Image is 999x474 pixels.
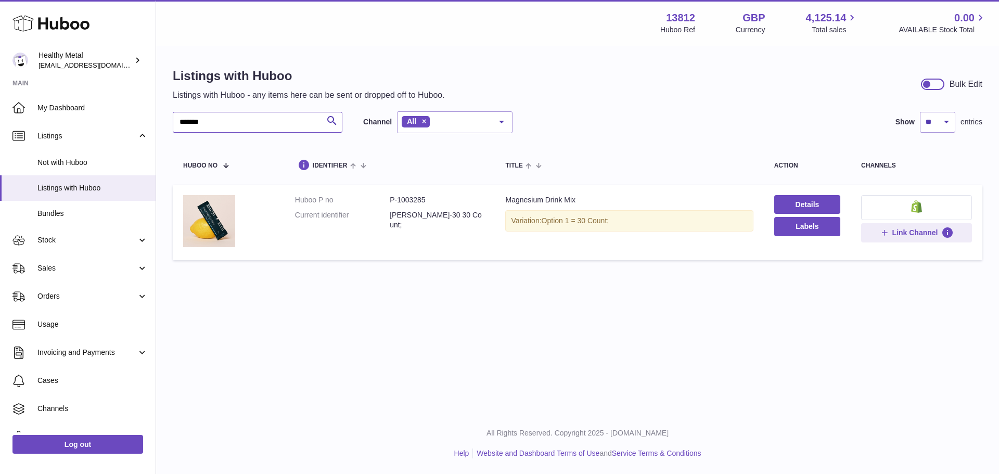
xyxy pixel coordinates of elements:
div: channels [861,162,972,169]
span: My Dashboard [37,103,148,113]
div: Bulk Edit [950,79,982,90]
a: Website and Dashboard Terms of Use [477,449,599,457]
strong: GBP [742,11,765,25]
a: 0.00 AVAILABLE Stock Total [899,11,987,35]
span: [EMAIL_ADDRESS][DOMAIN_NAME] [39,61,153,69]
span: Orders [37,291,137,301]
span: Not with Huboo [37,158,148,168]
span: Option 1 = 30 Count; [542,216,609,225]
span: Huboo no [183,162,217,169]
span: Sales [37,263,137,273]
div: Healthy Metal [39,50,132,70]
span: Settings [37,432,148,442]
span: Listings with Huboo [37,183,148,193]
label: Show [895,117,915,127]
img: internalAdmin-13812@internal.huboo.com [12,53,28,68]
span: Invoicing and Payments [37,348,137,357]
button: Labels [774,217,840,236]
a: Help [454,449,469,457]
span: Listings [37,131,137,141]
span: Total sales [812,25,858,35]
dt: Huboo P no [295,195,390,205]
div: Currency [736,25,765,35]
span: title [505,162,522,169]
li: and [473,449,701,458]
span: 0.00 [954,11,975,25]
span: Stock [37,235,137,245]
span: entries [960,117,982,127]
div: Variation: [505,210,753,232]
span: Link Channel [892,228,938,237]
h1: Listings with Huboo [173,68,445,84]
dd: P-1003285 [390,195,484,205]
a: 4,125.14 Total sales [806,11,859,35]
span: Usage [37,319,148,329]
div: action [774,162,840,169]
span: All [407,117,416,125]
label: Channel [363,117,392,127]
span: Cases [37,376,148,386]
img: Magnesium Drink Mix [183,195,235,247]
a: Service Terms & Conditions [612,449,701,457]
span: AVAILABLE Stock Total [899,25,987,35]
p: Listings with Huboo - any items here can be sent or dropped off to Huboo. [173,89,445,101]
div: Magnesium Drink Mix [505,195,753,205]
a: Details [774,195,840,214]
strong: 13812 [666,11,695,25]
dt: Current identifier [295,210,390,230]
img: shopify-small.png [911,200,922,213]
a: Log out [12,435,143,454]
p: All Rights Reserved. Copyright 2025 - [DOMAIN_NAME] [164,428,991,438]
button: Link Channel [861,223,972,242]
dd: [PERSON_NAME]-30 30 Count; [390,210,484,230]
span: Channels [37,404,148,414]
span: 4,125.14 [806,11,847,25]
div: Huboo Ref [660,25,695,35]
span: identifier [313,162,348,169]
span: Bundles [37,209,148,219]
